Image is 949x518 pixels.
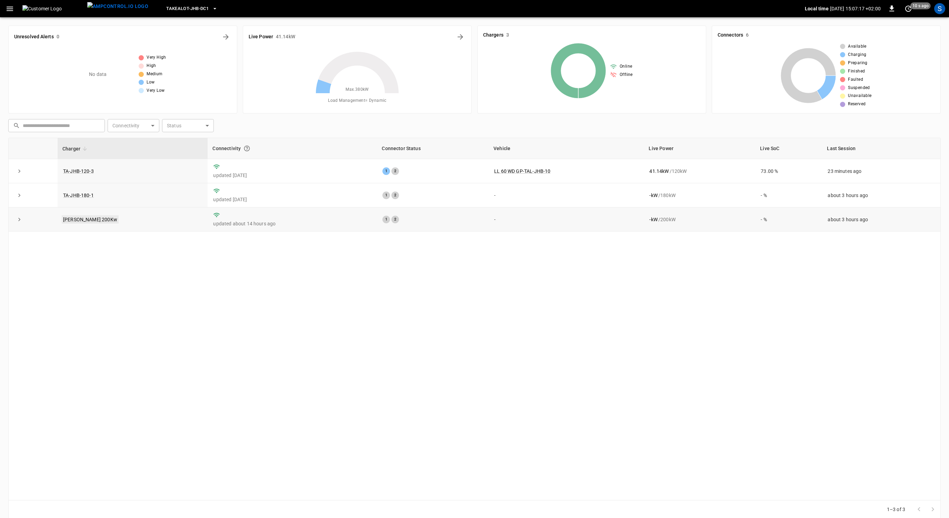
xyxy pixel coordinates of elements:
[848,85,870,91] span: Suspended
[391,216,399,223] div: 2
[89,71,107,78] p: No data
[346,86,369,93] span: Max. 380 kW
[241,142,253,155] button: Connection between the charger and our software.
[649,216,750,223] div: / 200 kW
[382,167,390,175] div: 1
[822,183,940,207] td: about 3 hours ago
[147,54,166,61] span: Very High
[848,51,866,58] span: Charging
[903,3,914,14] button: set refresh interval
[746,31,749,39] h6: 6
[489,183,644,207] td: -
[822,159,940,183] td: 23 minutes ago
[934,3,945,14] div: profile-icon
[87,2,148,11] img: ampcontrol.io logo
[147,62,156,69] span: High
[494,168,550,174] a: LL 60 WD GP-TAL-JHB-10
[147,87,164,94] span: Very Low
[620,63,632,70] span: Online
[14,190,24,201] button: expand row
[649,192,750,199] div: / 180 kW
[848,43,867,50] span: Available
[63,193,94,198] a: TA-JHB-180-1
[382,216,390,223] div: 1
[506,31,509,39] h6: 3
[62,215,119,224] a: [PERSON_NAME] 200Kw
[649,192,657,199] p: - kW
[755,138,822,159] th: Live SoC
[63,168,94,174] a: TA-JHB-120-3
[276,33,295,41] h6: 41.14 kW
[805,5,829,12] p: Local time
[910,2,931,9] span: 10 s ago
[649,168,669,175] p: 41.14 kW
[62,145,89,153] span: Charger
[848,60,868,67] span: Preparing
[848,92,871,99] span: Unavailable
[249,33,273,41] h6: Live Power
[166,5,209,13] span: Takealot-JHB-DC1
[848,76,863,83] span: Faulted
[644,138,755,159] th: Live Power
[163,2,220,16] button: Takealot-JHB-DC1
[382,192,390,199] div: 1
[483,31,503,39] h6: Chargers
[649,216,657,223] p: - kW
[649,168,750,175] div: / 120 kW
[489,207,644,232] td: -
[620,71,633,78] span: Offline
[391,167,399,175] div: 2
[328,97,387,104] span: Load Management = Dynamic
[887,506,905,513] p: 1–3 of 3
[14,33,54,41] h6: Unresolved Alerts
[14,214,24,225] button: expand row
[830,5,881,12] p: [DATE] 15:07:17 +02:00
[213,196,371,203] p: updated [DATE]
[755,183,822,207] td: - %
[57,33,59,41] h6: 0
[391,192,399,199] div: 2
[14,166,24,176] button: expand row
[147,79,154,86] span: Low
[848,68,865,75] span: Finished
[22,5,84,12] img: Customer Logo
[147,71,162,78] span: Medium
[718,31,743,39] h6: Connectors
[455,31,466,42] button: Energy Overview
[822,207,940,232] td: about 3 hours ago
[822,138,940,159] th: Last Session
[489,138,644,159] th: Vehicle
[848,101,866,108] span: Reserved
[213,220,371,227] p: updated about 14 hours ago
[755,159,822,183] td: 73.00 %
[212,142,372,155] div: Connectivity
[755,207,822,232] td: - %
[377,138,489,159] th: Connector Status
[213,172,371,179] p: updated [DATE]
[220,31,231,42] button: All Alerts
